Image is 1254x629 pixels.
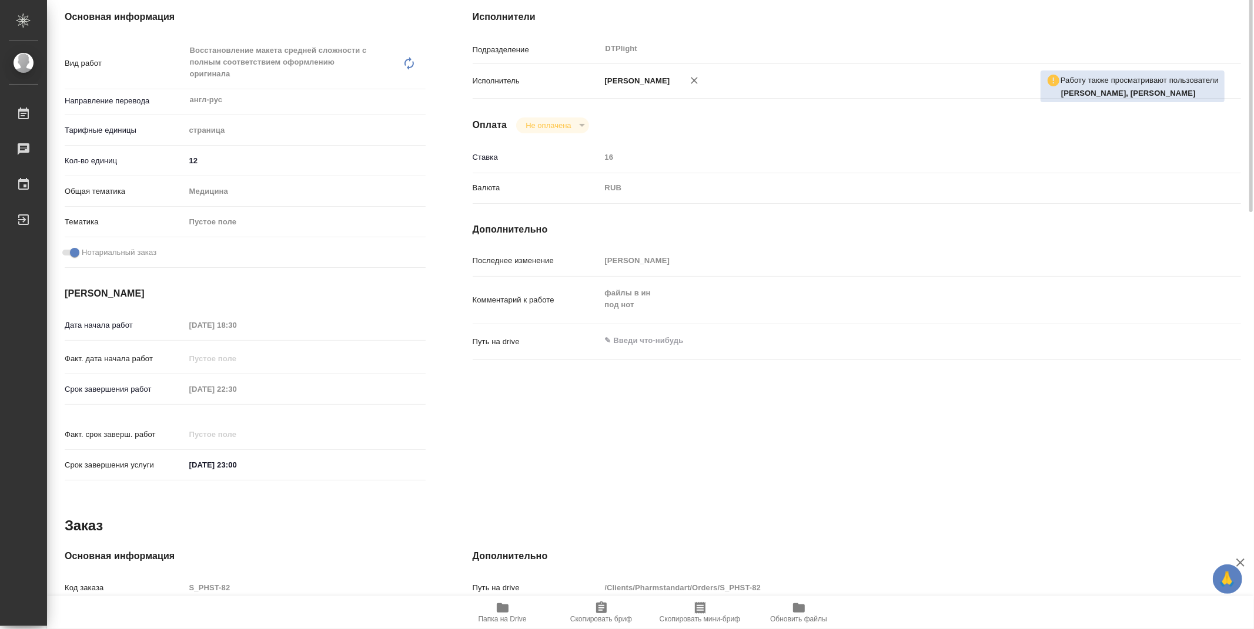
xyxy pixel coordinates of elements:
[185,426,288,443] input: Пустое поле
[473,294,601,306] p: Комментарий к работе
[1061,89,1196,97] b: [PERSON_NAME], [PERSON_NAME]
[185,456,288,473] input: ✎ Введи что-нибудь
[473,44,601,56] p: Подразделение
[1061,75,1219,86] p: Работу также просматривают пользователи
[65,125,185,136] p: Тарифные единицы
[552,596,651,629] button: Скопировать бриф
[185,381,288,398] input: Пустое поле
[601,75,670,87] p: [PERSON_NAME]
[750,596,848,629] button: Обновить файлы
[65,95,185,107] p: Направление перевода
[65,58,185,69] p: Вид работ
[601,149,1177,166] input: Пустое поле
[65,186,185,197] p: Общая тематика
[185,579,426,596] input: Пустое поле
[473,582,601,594] p: Путь на drive
[82,247,156,258] span: Нотариальный заказ
[65,216,185,228] p: Тематика
[1061,88,1219,99] p: Ямковенко Вера, Носкова Анна
[185,317,288,334] input: Пустое поле
[65,459,185,471] p: Срок завершения услуги
[453,596,552,629] button: Папка на Drive
[65,429,185,440] p: Факт. срок заверш. работ
[185,120,426,140] div: страница
[770,615,827,623] span: Обновить файлы
[65,549,426,563] h4: Основная информация
[601,283,1177,315] textarea: файлы в ин под нот
[189,216,412,228] div: Пустое поле
[601,178,1177,198] div: RUB
[1213,564,1242,594] button: 🙏
[65,10,426,24] h4: Основная информация
[473,223,1241,237] h4: Дополнительно
[473,10,1241,24] h4: Исполнители
[473,336,601,348] p: Путь на drive
[185,152,426,169] input: ✎ Введи что-нибудь
[65,287,426,301] h4: [PERSON_NAME]
[473,255,601,267] p: Последнее изменение
[185,181,426,201] div: Медицина
[601,252,1177,269] input: Пустое поле
[479,615,527,623] span: Папка на Drive
[473,118,507,132] h4: Оплата
[660,615,740,623] span: Скопировать мини-бриф
[185,212,426,232] div: Пустое поле
[570,615,632,623] span: Скопировать бриф
[601,579,1177,596] input: Пустое поле
[522,120,574,130] button: Не оплачена
[65,155,185,167] p: Кол-во единиц
[65,353,185,365] p: Факт. дата начала работ
[473,152,601,163] p: Ставка
[473,182,601,194] p: Валюта
[65,582,185,594] p: Код заказа
[65,319,185,331] p: Дата начала работ
[651,596,750,629] button: Скопировать мини-бриф
[681,68,707,93] button: Удалить исполнителя
[65,516,103,535] h2: Заказ
[1218,567,1238,591] span: 🙏
[65,384,185,395] p: Срок завершения работ
[516,117,588,133] div: Готов к работе
[473,75,601,87] p: Исполнитель
[473,549,1241,563] h4: Дополнительно
[185,350,288,367] input: Пустое поле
